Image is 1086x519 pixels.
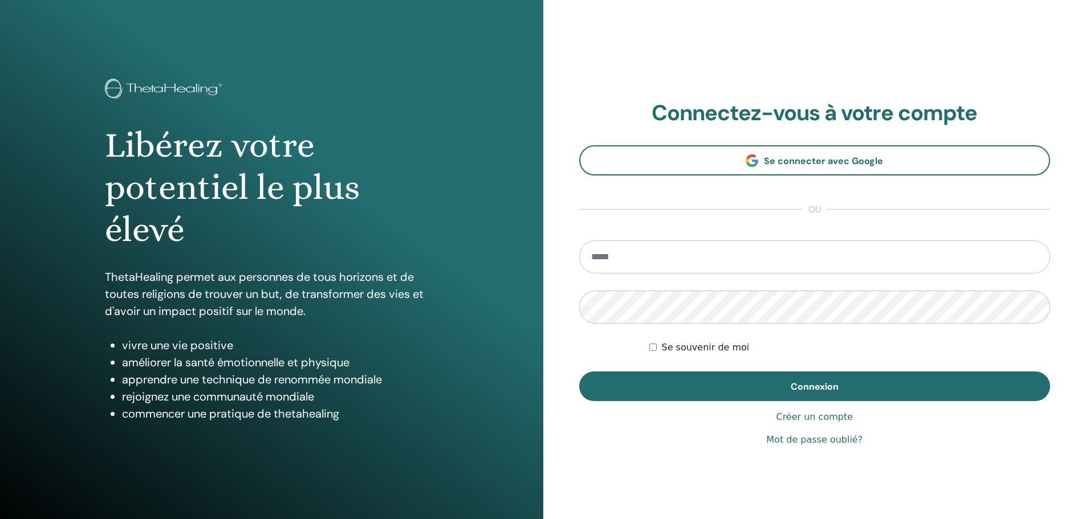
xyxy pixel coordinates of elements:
[122,371,438,388] li: apprendre une technique de renommée mondiale
[579,100,1051,126] h2: Connectez-vous à votre compte
[579,371,1051,401] button: Connexion
[105,124,438,251] h1: Libérez votre potentiel le plus élevé
[122,405,438,422] li: commencer une pratique de thetahealing
[122,388,438,405] li: rejoignez une communauté mondiale
[661,341,749,354] label: Se souvenir de moi
[776,410,853,424] a: Créer un compte
[764,155,883,167] span: Se connecter avec Google
[766,433,863,447] a: Mot de passe oublié?
[579,145,1051,175] a: Se connecter avec Google
[122,337,438,354] li: vivre une vie positive
[105,268,438,320] p: ThetaHealing permet aux personnes de tous horizons et de toutes religions de trouver un but, de t...
[791,381,839,393] span: Connexion
[803,203,827,216] span: ou
[649,341,1050,354] div: Keep me authenticated indefinitely or until I manually logout
[122,354,438,371] li: améliorer la santé émotionnelle et physique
